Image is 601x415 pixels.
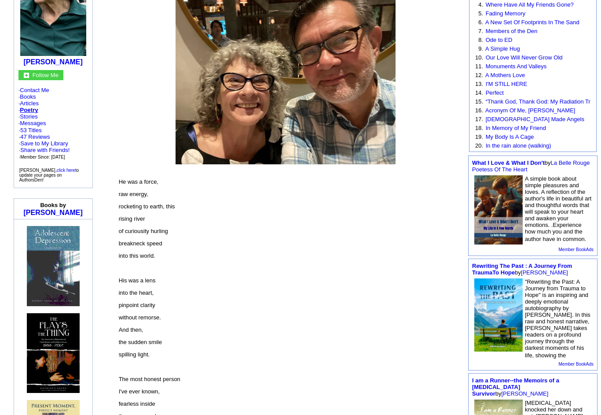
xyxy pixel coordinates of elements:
p: spilling light. [119,351,452,358]
img: shim.gif [53,222,54,225]
a: Perfect [486,89,504,96]
font: 11. [475,63,483,70]
font: · [18,120,46,126]
p: He was a force, [119,178,452,185]
p: of curiousity hurling [119,228,452,234]
p: raw energy, [119,191,452,197]
a: Member BookAds [559,362,594,367]
a: Monuments And Valleys [486,63,547,70]
a: In Memory of My Friend [486,125,546,131]
a: Follow Me [33,71,59,78]
p: into the heart, [119,289,452,296]
b: Books by [40,202,66,208]
p: And then, [119,326,452,333]
font: by [472,377,559,397]
a: Acronym Of Me, [PERSON_NAME] [485,107,575,114]
a: Fading Memory [486,10,525,17]
a: Poetry [20,107,38,113]
a: Save to My Library [20,140,68,147]
a: 47 Reviews [20,133,50,140]
a: La Belle Rouge Poetess Of The Heart [472,159,590,173]
a: [PERSON_NAME] [521,269,568,276]
a: Messages [20,120,46,126]
p: The most honest person [119,376,452,382]
a: A Mothers Love [485,72,525,78]
font: 14. [475,89,483,96]
font: 10. [475,54,483,61]
a: What I Love & What I Don't [472,159,545,166]
a: click here [57,168,75,173]
img: 80450.jpg [474,175,523,245]
a: [DEMOGRAPHIC_DATA] Made Angels [486,116,584,122]
font: by [472,263,572,276]
img: gc.jpg [24,73,29,78]
font: · · · · · [18,87,88,160]
img: 80394.jpg [474,278,523,352]
font: 5. [478,10,483,17]
font: by [472,159,590,173]
a: [PERSON_NAME] [24,209,83,216]
a: Where Have All My Friends Gone? [486,1,574,8]
a: Share with Friends! [20,147,70,153]
font: 13. [475,81,483,87]
img: 13137.gif [27,313,80,393]
font: Follow Me [33,72,59,78]
a: 53 Titles [20,127,41,133]
p: into this world. [119,252,452,259]
p: fearless inside [119,400,452,407]
font: 15. [475,98,483,105]
p: breakneck speed [119,240,452,247]
font: 19. [475,133,483,140]
a: [PERSON_NAME] [24,58,83,66]
font: 8. [478,37,483,43]
font: Member Since: [DATE] [20,155,65,159]
font: 12. [475,72,483,78]
p: pinpoint clarity [119,302,452,308]
p: His was a lens [119,277,452,284]
a: A Simple Hug [485,45,520,52]
a: Our Love Will Never Grow Old [486,54,563,61]
a: Books [20,93,36,100]
a: My Body Is A Cage [486,133,534,140]
a: Contact Me [20,87,49,93]
a: Members of the Den [486,28,538,34]
font: · · [19,127,70,160]
font: "Rewriting the Past: A Journey from Trauma to Hope" is an inspiring and deeply emotional autobiog... [525,278,590,359]
a: Rewriting The Past : A Journey From TraumaTo Hope [472,263,572,276]
a: Ode to ED [486,37,513,43]
a: [PERSON_NAME] [501,390,548,397]
font: [PERSON_NAME], to update your pages on AuthorsDen! [19,168,79,182]
a: “Thank God, Thank God: My Radiation Tr [486,98,590,105]
font: 17. [475,116,483,122]
a: I'M STILL HERE [486,81,527,87]
font: A simple book about simple pleasures and loves. A reflection of the author's life in beautiful ar... [525,175,591,242]
font: 9. [478,45,483,52]
p: I've ever known, [119,388,452,395]
font: 6. [478,19,483,26]
a: A New Set Of Footprints In The Sand [485,19,579,26]
p: the sudden smile [119,339,452,345]
p: rocketing to earth, this [119,203,452,210]
font: 18. [475,125,483,131]
a: In the rain alone (walking) [486,142,551,149]
p: without remorse. [119,314,452,321]
p: rising river [119,215,452,222]
a: Stories [20,113,37,120]
a: I am a Runner--the Memoirs of a [MEDICAL_DATA] Survivor [472,377,559,397]
img: shim.gif [52,222,53,225]
img: 13056.gif [27,226,80,306]
font: 20. [475,142,483,149]
a: Articles [20,100,39,107]
font: 7. [478,28,483,34]
font: · · · [19,140,70,160]
a: Member BookAds [559,247,594,252]
font: 4. [478,1,483,8]
font: 16. [475,107,483,114]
